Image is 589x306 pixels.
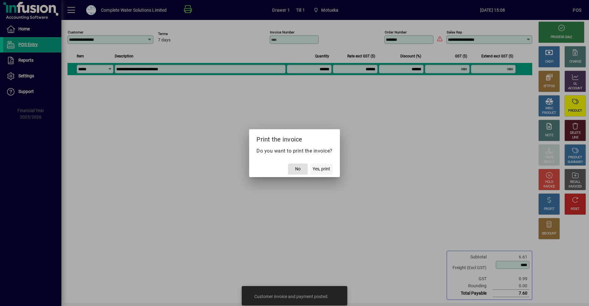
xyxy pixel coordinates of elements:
[295,166,301,172] span: No
[313,166,330,172] span: Yes, print
[310,164,333,175] button: Yes, print
[256,147,333,155] p: Do you want to print the invoice?
[288,164,308,175] button: No
[249,129,340,147] h2: Print the invoice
